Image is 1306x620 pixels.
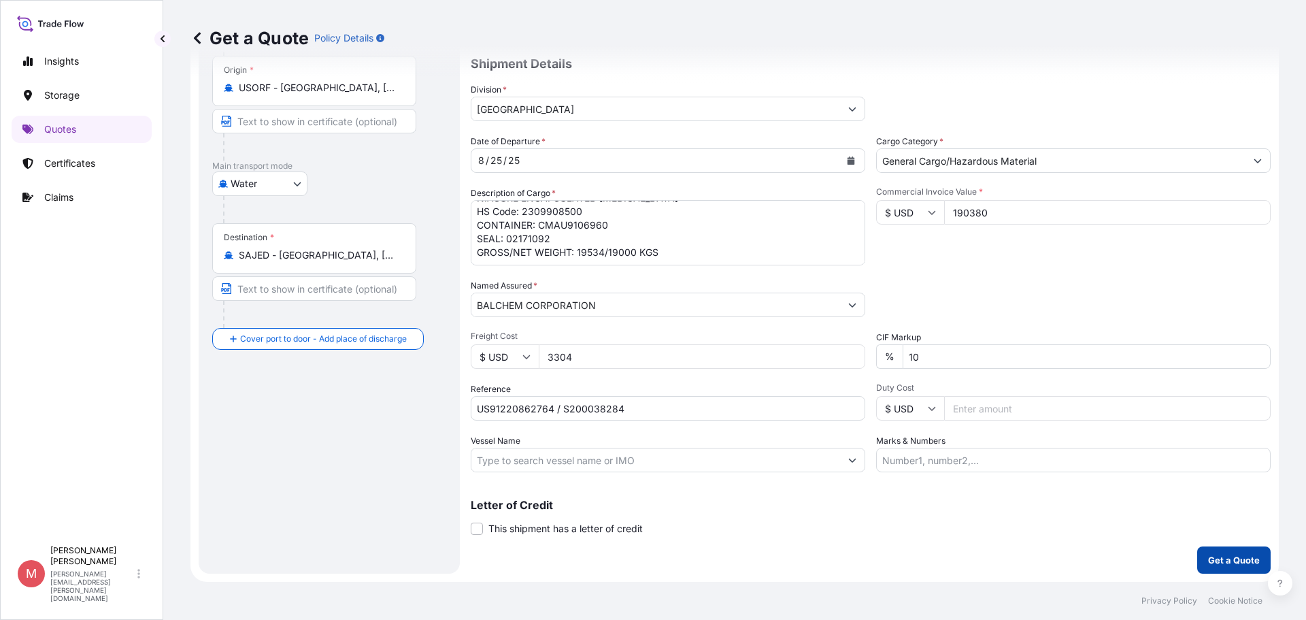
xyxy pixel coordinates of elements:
span: M [26,567,37,581]
input: Type amount [944,200,1271,225]
div: Destination [224,232,274,243]
a: Claims [12,184,152,211]
span: Date of Departure [471,135,546,148]
p: Certificates [44,157,95,170]
input: Origin [239,81,399,95]
p: Get a Quote [190,27,309,49]
input: Destination [239,248,399,262]
p: [PERSON_NAME] [PERSON_NAME] [50,545,135,567]
button: Get a Quote [1197,546,1271,574]
input: Enter amount [539,344,865,369]
p: Main transport mode [212,161,446,172]
p: Letter of Credit [471,500,1271,510]
div: / [503,152,507,169]
input: Enter percentage [903,344,1271,369]
button: Show suggestions [840,293,865,317]
input: Type to search division [471,97,840,121]
button: Show suggestions [840,97,865,121]
input: Number1, number2,... [876,448,1271,472]
p: Insights [44,54,79,68]
p: Quotes [44,123,76,136]
div: year, [507,152,521,169]
button: Cover port to door - Add place of discharge [212,328,424,350]
button: Show suggestions [1245,148,1270,173]
label: Division [471,83,507,97]
button: Show suggestions [840,448,865,472]
div: day, [489,152,503,169]
span: Commercial Invoice Value [876,186,1271,197]
label: Cargo Category [876,135,943,148]
div: % [876,344,903,369]
p: Get a Quote [1208,553,1260,567]
a: Insights [12,48,152,75]
button: Select transport [212,172,307,196]
label: Marks & Numbers [876,434,945,448]
span: This shipment has a letter of credit [488,522,643,536]
input: Your internal reference [471,396,865,421]
input: Select a commodity type [877,148,1245,173]
span: Duty Cost [876,382,1271,393]
button: Calendar [840,150,862,172]
span: Cover port to door - Add place of discharge [240,332,407,346]
label: Reference [471,382,511,396]
p: Claims [44,191,73,204]
input: Full name [471,293,840,317]
a: Certificates [12,150,152,177]
span: Water [231,177,257,191]
label: Vessel Name [471,434,520,448]
input: Enter amount [944,396,1271,421]
a: Quotes [12,116,152,143]
a: Privacy Policy [1141,595,1197,606]
a: Cookie Notice [1208,595,1262,606]
div: / [486,152,489,169]
a: Storage [12,82,152,109]
p: Policy Details [314,31,373,45]
input: Text to appear on certificate [212,109,416,133]
label: Description of Cargo [471,186,556,200]
input: Text to appear on certificate [212,276,416,301]
span: Freight Cost [471,331,865,342]
label: CIF Markup [876,331,921,344]
p: Storage [44,88,80,102]
div: month, [477,152,486,169]
p: [PERSON_NAME][EMAIL_ADDRESS][PERSON_NAME][DOMAIN_NAME] [50,570,135,602]
label: Named Assured [471,279,537,293]
input: Type to search vessel name or IMO [471,448,840,472]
